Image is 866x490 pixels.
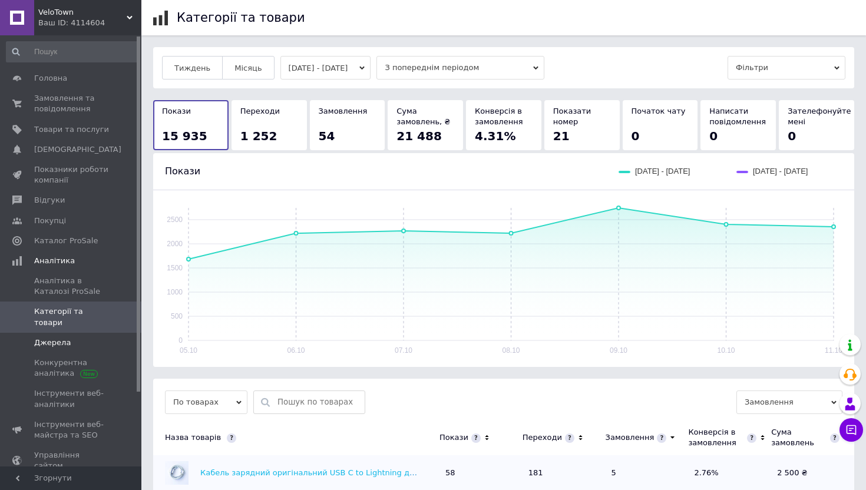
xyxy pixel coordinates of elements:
[34,306,109,327] span: Категорії та товари
[825,346,842,355] text: 11.10
[632,129,640,143] span: 0
[34,357,109,379] span: Конкурентна аналітика
[319,129,335,143] span: 54
[167,264,183,272] text: 1500
[319,107,368,115] span: Замовлення
[167,216,183,224] text: 2500
[162,129,207,143] span: 15 935
[179,336,183,345] text: 0
[788,129,796,143] span: 0
[34,124,109,135] span: Товари та послуги
[839,418,863,442] button: Чат з покупцем
[153,432,434,443] div: Назва товарів
[475,107,523,126] span: Конверсія в замовлення
[222,56,274,80] button: Місяць
[165,390,247,414] span: По товарах
[728,56,845,80] span: Фільтри
[34,450,109,471] span: Управління сайтом
[376,56,544,80] span: З попереднім періодом
[396,129,442,143] span: 21 488
[34,73,67,84] span: Головна
[171,312,183,320] text: 500
[34,164,109,186] span: Показники роботи компанії
[475,129,515,143] span: 4.31%
[167,288,183,296] text: 1000
[709,129,718,143] span: 0
[34,419,109,441] span: Інструменти веб-майстра та SEO
[502,346,520,355] text: 08.10
[439,432,468,443] div: Покази
[34,276,109,297] span: Аналітика в Каталозі ProSale
[177,11,305,25] h1: Категорії та товари
[34,144,121,155] span: [DEMOGRAPHIC_DATA]
[606,432,655,443] div: Замовлення
[6,41,139,62] input: Пошук
[174,64,210,72] span: Тиждень
[34,93,109,114] span: Замовлення та повідомлення
[688,427,744,448] div: Конверсія в замовлення
[240,129,277,143] span: 1 252
[162,107,191,115] span: Покази
[165,461,189,485] img: Кабель зарядний оригінальний USB C to Lightning для IPhone Original 1.0 м White
[34,337,71,348] span: Джерела
[234,64,262,72] span: Місяць
[610,346,627,355] text: 09.10
[165,165,200,177] span: Покази
[788,107,851,126] span: Зателефонуйте мені
[709,107,766,126] span: Написати повідомлення
[553,107,591,126] span: Показати номер
[523,432,562,443] div: Переходи
[34,256,75,266] span: Аналітика
[34,236,98,246] span: Каталог ProSale
[717,346,735,355] text: 10.10
[34,216,66,226] span: Покупці
[180,346,197,355] text: 05.10
[280,56,371,80] button: [DATE] - [DATE]
[34,388,109,409] span: Інструменти веб-аналітики
[162,56,223,80] button: Тиждень
[34,195,65,206] span: Відгуки
[38,7,127,18] span: VeloTown
[277,391,359,413] input: Пошук по товарах
[771,427,827,448] div: Сума замовлень
[287,346,305,355] text: 06.10
[167,240,183,248] text: 2000
[200,468,527,477] a: Кабель зарядний оригінальний USB C to Lightning для IPhone Original 1.0 м White
[632,107,686,115] span: Початок чату
[553,129,570,143] span: 21
[38,18,141,28] div: Ваш ID: 4114604
[736,390,842,414] span: Замовлення
[395,346,412,355] text: 07.10
[396,107,450,126] span: Сума замовлень, ₴
[240,107,280,115] span: Переходи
